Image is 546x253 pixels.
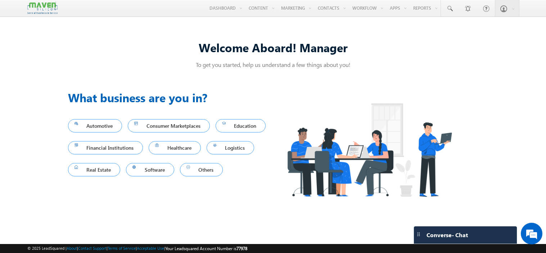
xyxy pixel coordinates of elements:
[165,246,247,251] span: Your Leadsquared Account Number is
[68,40,478,55] div: Welcome Aboard! Manager
[75,143,137,153] span: Financial Institutions
[416,231,421,237] img: carter-drag
[427,232,468,238] span: Converse - Chat
[155,143,194,153] span: Healthcare
[273,89,465,211] img: Industry.png
[222,121,260,131] span: Education
[67,246,77,250] a: About
[213,143,248,153] span: Logistics
[186,165,217,175] span: Others
[27,245,247,252] span: © 2025 LeadSquared | | | | |
[134,121,203,131] span: Consumer Marketplaces
[68,61,478,68] p: To get you started, help us understand a few things about you!
[27,2,58,14] img: Custom Logo
[137,246,164,250] a: Acceptable Use
[132,165,168,175] span: Software
[68,89,273,106] h3: What business are you in?
[75,121,116,131] span: Automotive
[108,246,136,250] a: Terms of Service
[236,246,247,251] span: 77978
[75,165,114,175] span: Real Estate
[78,246,107,250] a: Contact Support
